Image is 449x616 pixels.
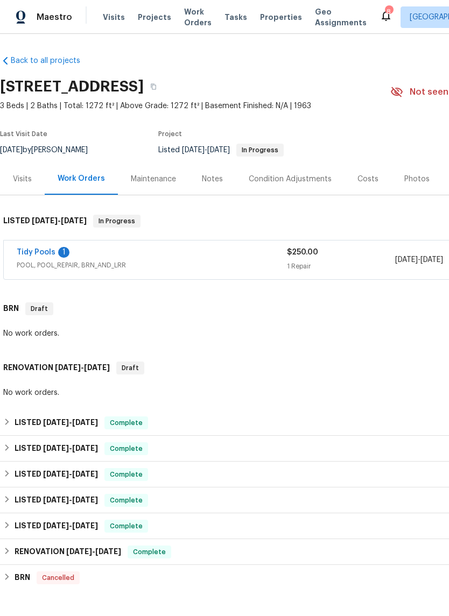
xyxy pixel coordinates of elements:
div: Visits [13,174,32,185]
span: Complete [129,547,170,557]
div: Costs [357,174,378,185]
span: [DATE] [43,444,69,452]
span: - [43,522,98,529]
span: - [43,419,98,426]
span: [DATE] [61,217,87,224]
span: - [43,496,98,504]
a: Tidy Pools [17,249,55,256]
span: [DATE] [420,256,443,264]
span: POOL, POOL_REPAIR, BRN_AND_LRR [17,260,287,271]
span: Maestro [37,12,72,23]
span: Draft [26,303,52,314]
span: [DATE] [72,522,98,529]
span: [DATE] [72,470,98,478]
span: [DATE] [182,146,205,154]
div: 8 [385,6,392,17]
div: Maintenance [131,174,176,185]
span: Complete [106,521,147,532]
span: - [43,470,98,478]
h6: LISTED [3,215,87,228]
span: [DATE] [43,419,69,426]
span: [DATE] [84,364,110,371]
span: [DATE] [55,364,81,371]
span: - [55,364,110,371]
button: Copy Address [144,77,163,96]
span: [DATE] [207,146,230,154]
span: Geo Assignments [315,6,367,28]
span: [DATE] [43,496,69,504]
span: [DATE] [43,470,69,478]
h6: BRN [3,302,19,315]
span: [DATE] [43,522,69,529]
h6: LISTED [15,442,98,455]
h6: LISTED [15,520,98,533]
h6: LISTED [15,416,98,429]
span: Complete [106,417,147,428]
span: Properties [260,12,302,23]
span: [DATE] [72,444,98,452]
div: 1 Repair [287,261,395,272]
span: $250.00 [287,249,318,256]
span: In Progress [237,147,283,153]
span: [DATE] [32,217,58,224]
span: Complete [106,495,147,506]
div: 1 [58,247,69,258]
h6: BRN [15,571,30,584]
span: [DATE] [72,496,98,504]
span: In Progress [94,216,139,226]
div: Condition Adjustments [249,174,332,185]
span: Work Orders [184,6,212,28]
h6: LISTED [15,468,98,481]
span: Draft [117,363,143,373]
div: Work Orders [58,173,105,184]
span: Visits [103,12,125,23]
span: [DATE] [395,256,418,264]
span: - [395,254,443,265]
span: Listed [158,146,284,154]
span: [DATE] [95,548,121,555]
span: - [182,146,230,154]
span: Projects [138,12,171,23]
span: Tasks [224,13,247,21]
span: - [32,217,87,224]
span: - [43,444,98,452]
span: Complete [106,443,147,454]
span: Complete [106,469,147,480]
div: Notes [202,174,223,185]
div: Photos [404,174,430,185]
h6: RENOVATION [3,362,110,374]
span: [DATE] [72,419,98,426]
h6: RENOVATION [15,546,121,558]
h6: LISTED [15,494,98,507]
span: Cancelled [38,572,79,583]
span: Project [158,131,182,137]
span: - [66,548,121,555]
span: [DATE] [66,548,92,555]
